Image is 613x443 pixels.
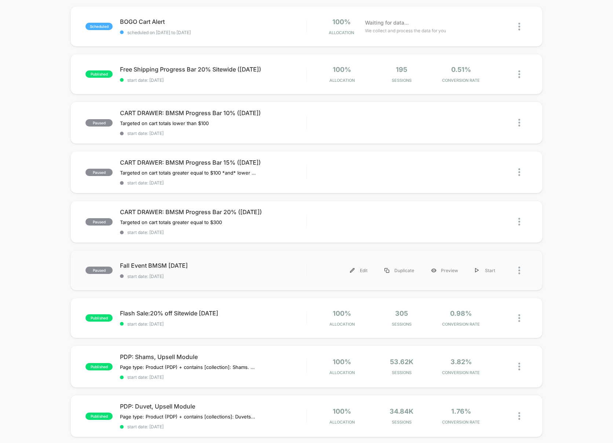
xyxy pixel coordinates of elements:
[390,358,413,366] span: 53.62k
[518,23,520,30] img: close
[467,262,504,279] div: Start
[518,363,520,370] img: close
[120,262,306,269] span: Fall Event BMSM [DATE]
[373,370,429,375] span: Sessions
[365,19,409,27] span: Waiting for data...
[329,30,354,35] span: Allocation
[85,413,113,420] span: published
[395,310,408,317] span: 305
[365,27,446,34] span: We collect and process the data for you
[120,414,256,420] span: Page type: Product (PDP) + contains [collections]: Duvets. Shows Products from [collections]down/...
[120,364,256,370] span: Page type: Product (PDP) + contains [collection]: Shams. Shows Products from [selected products] ...
[120,120,209,126] span: Targeted on cart totals lower than $100
[120,18,306,25] span: BOGO Cart Alert
[85,363,113,370] span: published
[451,66,471,73] span: 0.51%
[85,267,113,274] span: paused
[518,267,520,274] img: close
[333,358,351,366] span: 100%
[433,322,489,327] span: CONVERSION RATE
[433,420,489,425] span: CONVERSION RATE
[120,353,306,360] span: PDP: Shams, Upsell Module
[396,66,407,73] span: 195
[120,274,306,279] span: start date: [DATE]
[85,23,113,30] span: scheduled
[85,314,113,322] span: published
[332,18,351,26] span: 100%
[120,180,306,186] span: start date: [DATE]
[350,268,355,273] img: menu
[120,310,306,317] span: Flash Sale:20% off Sitewide [DATE]
[120,30,306,35] span: scheduled on [DATE] to [DATE]
[120,109,306,117] span: CART DRAWER: BMSM Progress Bar 10% ([DATE])
[518,412,520,420] img: close
[518,314,520,322] img: close
[373,420,429,425] span: Sessions
[333,66,351,73] span: 100%
[433,78,489,83] span: CONVERSION RATE
[120,66,306,73] span: Free Shipping Progress Bar 20% Sitewide ([DATE])
[120,403,306,410] span: PDP: Duvet, Upsell Module
[329,322,355,327] span: Allocation
[423,262,467,279] div: Preview
[342,262,376,279] div: Edit
[373,322,429,327] span: Sessions
[390,407,413,415] span: 34.84k
[329,78,355,83] span: Allocation
[376,262,423,279] div: Duplicate
[120,230,306,235] span: start date: [DATE]
[333,310,351,317] span: 100%
[120,159,306,166] span: CART DRAWER: BMSM Progress Bar 15% ([DATE])
[518,218,520,226] img: close
[120,170,256,176] span: Targeted on cart totals greater equal to $100 *and* lower than $300
[120,208,306,216] span: CART DRAWER: BMSM Progress Bar 20% ([DATE])
[451,407,471,415] span: 1.76%
[120,131,306,136] span: start date: [DATE]
[85,218,113,226] span: paused
[85,169,113,176] span: paused
[329,420,355,425] span: Allocation
[450,310,472,317] span: 0.98%
[120,424,306,429] span: start date: [DATE]
[450,358,472,366] span: 3.82%
[85,119,113,127] span: paused
[518,119,520,127] img: close
[384,268,389,273] img: menu
[433,370,489,375] span: CONVERSION RATE
[120,77,306,83] span: start date: [DATE]
[85,70,113,78] span: published
[475,268,479,273] img: menu
[120,321,306,327] span: start date: [DATE]
[120,219,222,225] span: Targeted on cart totals greater equal to $300
[120,374,306,380] span: start date: [DATE]
[518,168,520,176] img: close
[373,78,429,83] span: Sessions
[329,370,355,375] span: Allocation
[518,70,520,78] img: close
[333,407,351,415] span: 100%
